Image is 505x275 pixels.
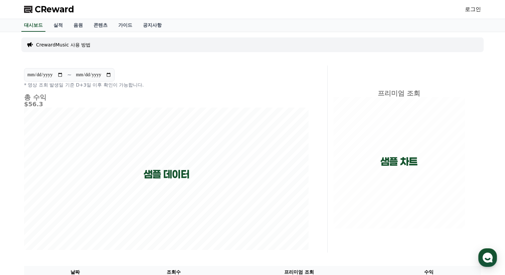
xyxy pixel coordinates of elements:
[36,41,91,48] a: CrewardMusic 사용 방법
[144,168,189,180] p: 샘플 데이터
[21,19,45,32] a: 대시보드
[35,4,74,15] span: CReward
[465,5,481,13] a: 로그인
[24,94,309,101] h4: 총 수익
[333,90,465,97] h4: 프리미엄 조회
[24,101,309,108] h5: $56.3
[380,156,417,168] p: 샘플 차트
[68,19,88,32] a: 음원
[86,212,128,229] a: 설정
[44,212,86,229] a: 대화
[67,71,71,79] p: ~
[24,4,74,15] a: CReward
[48,19,68,32] a: 실적
[21,222,25,227] span: 홈
[103,222,111,227] span: 설정
[88,19,113,32] a: 콘텐츠
[138,19,167,32] a: 공지사항
[2,212,44,229] a: 홈
[113,19,138,32] a: 가이드
[61,222,69,228] span: 대화
[24,82,309,88] p: * 영상 조회 발생일 기준 D+3일 이후 확인이 가능합니다.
